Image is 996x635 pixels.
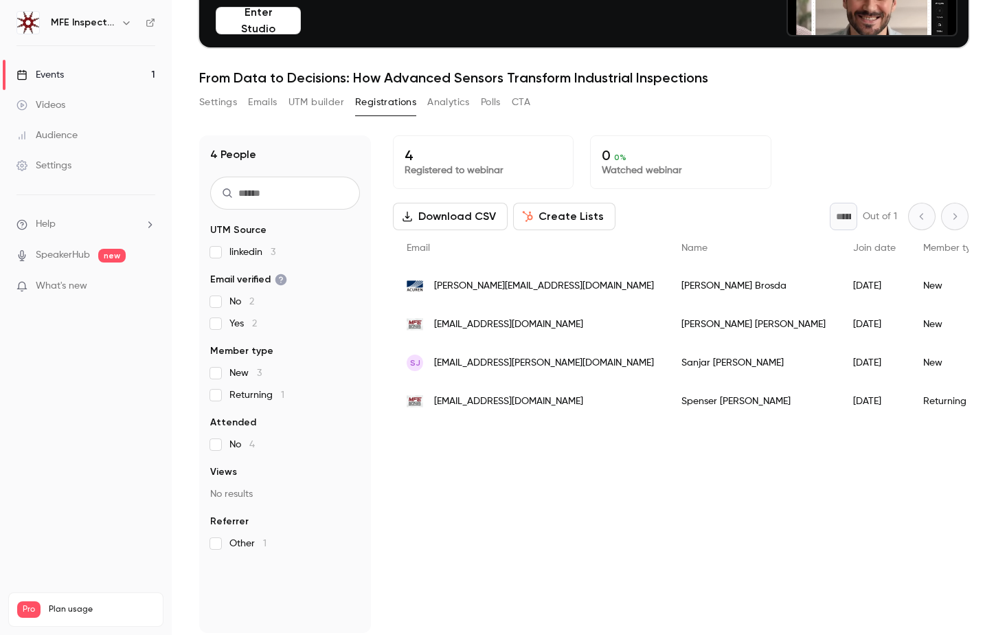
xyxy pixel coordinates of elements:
div: Audience [16,129,78,142]
span: Plan usage [49,604,155,615]
img: MFE Inspection Solutions [17,12,39,34]
span: What's new [36,279,87,293]
a: SpeakerHub [36,248,90,263]
div: Settings [16,159,71,172]
h6: MFE Inspection Solutions [51,16,115,30]
li: help-dropdown-opener [16,217,155,232]
iframe: Noticeable Trigger [139,280,155,293]
span: Help [36,217,56,232]
div: Events [16,68,64,82]
span: new [98,249,126,263]
span: Pro [17,601,41,618]
button: Enter Studio [216,7,301,34]
div: Videos [16,98,65,112]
